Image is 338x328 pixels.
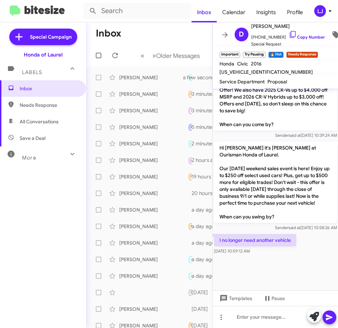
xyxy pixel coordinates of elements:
[152,51,156,60] span: »
[20,135,45,142] span: Save a Deal
[188,140,192,147] div: Hello [PERSON_NAME]. That would be awesome. What time would work best for you to stop in for a vi...
[20,85,78,92] span: Inbox
[119,140,188,147] div: [PERSON_NAME]
[192,223,221,230] div: a day ago
[188,106,192,114] div: Good morning, I can't change cars right now... I'll let you know.
[268,52,283,58] small: 🔥 Hot
[137,49,204,63] nav: Page navigation example
[119,273,188,279] div: [PERSON_NAME]
[188,222,192,230] div: Hi the salesman [PERSON_NAME] was very nice and professional. We liked the armada but it smells l...
[213,292,258,305] button: Templates
[188,73,192,81] div: NExt weekend
[192,206,221,213] div: a day ago
[192,190,229,197] div: 20 hours ago
[192,140,230,147] div: 2 minutes ago
[218,292,252,305] span: Templates
[192,306,214,312] div: [DATE]
[119,124,188,131] div: [PERSON_NAME]
[192,107,230,114] div: 3 minutes ago
[96,28,121,39] h1: Inbox
[188,239,192,246] div: Great [PERSON_NAME]! Let us know what time [DATE] or [DATE] works for you.
[83,3,192,19] input: Search
[188,90,192,98] div: Hey [PERSON_NAME] found a car thank you!
[20,118,59,125] span: All Conversations
[188,190,192,197] div: Ok. Just let me know and I’ll set the appointment for you and have the car ready for a second look.
[22,155,36,161] span: More
[22,69,42,75] span: Labels
[188,206,192,213] div: We already have it ordered. I was calling for my in-laws
[192,239,221,246] div: a day ago
[24,51,63,58] div: Honda of Laurel
[243,52,266,58] small: Try Pausing
[192,124,230,131] div: 5 minutes ago
[192,2,217,22] a: Inbox
[119,74,188,81] div: [PERSON_NAME]
[191,92,220,96] span: Needs Response
[119,91,188,98] div: [PERSON_NAME]
[188,173,192,181] div: do you still have it on the lot ?
[192,91,230,98] div: 3 minutes ago
[119,157,188,164] div: [PERSON_NAME]
[191,274,202,278] span: 🔥 Hot
[288,133,300,138] span: said at
[214,142,337,223] p: Hi [PERSON_NAME] it's [PERSON_NAME] at Ourisman Honda of Laurel. Our [DATE] weekend sales event i...
[214,234,296,246] p: I no longer need another vehicle
[188,156,192,164] div: Hi Kia. Please call me back at your convenience. We do have an Urban [PERSON_NAME] available.
[275,225,337,230] span: Sender [DATE] 10:58:26 AM
[188,255,192,263] div: Got it. Just give us a call when you're on your way so that we can have the Pilot ready for you.
[188,288,192,296] div: Hi [PERSON_NAME]! Thank you for getting back to me. We will be happy to appraise your 2017 Honda ...
[136,49,148,63] button: Previous
[119,107,188,114] div: [PERSON_NAME]
[275,133,337,138] span: Sender [DATE] 10:39:24 AM
[288,225,300,230] span: said at
[119,206,188,213] div: [PERSON_NAME]
[188,123,192,131] div: I no longer need another vehicle
[191,174,220,179] span: Needs Response
[192,74,233,81] div: a few seconds ago
[286,52,318,58] small: Needs Response
[148,49,204,63] button: Next
[191,257,202,262] span: 🔥 Hot
[119,239,188,246] div: [PERSON_NAME]
[191,290,199,295] span: Stop
[281,2,308,22] a: Profile
[219,79,265,85] span: Service Department
[141,51,144,60] span: «
[251,61,262,67] span: 2016
[191,125,208,129] span: Important
[219,52,240,58] small: Important
[30,33,72,40] span: Special Campaign
[191,224,220,228] span: Needs Response
[214,248,250,254] span: [DATE] 10:59:12 AM
[251,41,325,48] span: Special Request
[9,29,77,45] a: Special Campaign
[289,34,325,40] a: Copy Number
[192,173,227,180] div: 19 hours ago
[314,5,326,17] div: LJ
[219,69,313,75] span: [US_VEHICLE_IDENTIFICATION_NUMBER]
[219,61,234,67] span: Honda
[191,158,208,163] span: Call Them
[188,272,192,280] div: Perfect! I can set an appointment for you to meet with my VIP Coordinator, [PERSON_NAME] [DATE]. ...
[188,306,192,312] div: Hi [PERSON_NAME]! Thank you for getting back to me. We will be happy to appraise your 2016 Honda ...
[308,5,330,17] button: LJ
[192,256,221,263] div: a day ago
[251,2,281,22] a: Insights
[156,52,200,60] span: Older Messages
[267,79,287,85] span: Proposal
[239,29,244,40] span: D
[119,306,188,312] div: [PERSON_NAME]
[192,157,225,164] div: 2 hours ago
[237,61,248,67] span: Civic
[258,292,290,305] button: Pause
[191,108,211,113] span: Try Pausing
[191,141,202,146] span: 🔥 Hot
[119,256,188,263] div: [PERSON_NAME]
[119,190,188,197] div: [PERSON_NAME]
[20,102,78,109] span: Needs Response
[217,2,251,22] a: Calendar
